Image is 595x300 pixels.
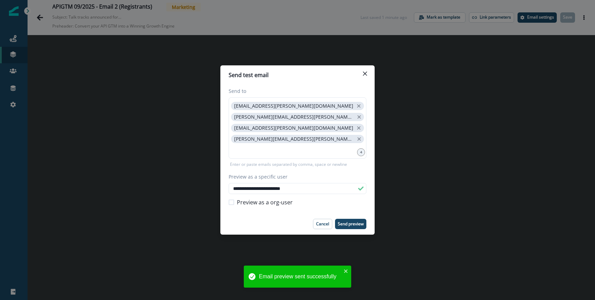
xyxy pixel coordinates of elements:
button: close [356,136,362,142]
button: close [356,114,362,120]
button: Send preview [335,219,366,229]
div: Email preview sent successfully [259,272,342,281]
button: Close [359,68,370,79]
button: close [355,103,362,109]
button: close [355,125,362,131]
p: Send preview [338,222,364,226]
p: Send test email [229,71,269,79]
button: close [344,268,348,274]
span: Preview as a org-user [237,198,293,206]
p: [EMAIL_ADDRESS][PERSON_NAME][DOMAIN_NAME] [234,103,353,109]
label: Preview as a specific user [229,173,362,180]
p: [PERSON_NAME][EMAIL_ADDRESS][PERSON_NAME][DOMAIN_NAME] [234,136,354,142]
div: 4 [357,148,365,156]
button: Cancel [313,219,332,229]
label: Send to [229,87,362,95]
p: Enter or paste emails separated by comma, space or newline [229,161,348,168]
p: [EMAIL_ADDRESS][PERSON_NAME][DOMAIN_NAME] [234,125,353,131]
p: Cancel [316,222,329,226]
p: [PERSON_NAME][EMAIL_ADDRESS][PERSON_NAME][DOMAIN_NAME] [234,114,354,120]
